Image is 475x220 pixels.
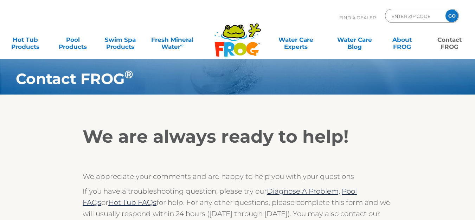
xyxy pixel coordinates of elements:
[54,33,91,47] a: PoolProducts
[445,9,458,22] input: GO
[108,198,156,207] a: Hot Tub FAQs
[267,187,340,195] a: Diagnose A Problem,
[83,126,392,147] h2: We are always ready to help!
[102,33,139,47] a: Swim SpaProducts
[149,33,195,47] a: Fresh MineralWater∞
[266,33,326,47] a: Water CareExperts
[384,33,421,47] a: AboutFROG
[16,70,423,87] h1: Contact FROG
[180,43,184,48] sup: ∞
[211,14,265,57] img: Frog Products Logo
[83,171,392,182] p: We appreciate your comments and are happy to help you with your questions
[336,33,373,47] a: Water CareBlog
[431,33,468,47] a: ContactFROG
[339,9,376,26] p: Find A Dealer
[7,33,44,47] a: Hot TubProducts
[124,68,133,81] sup: ®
